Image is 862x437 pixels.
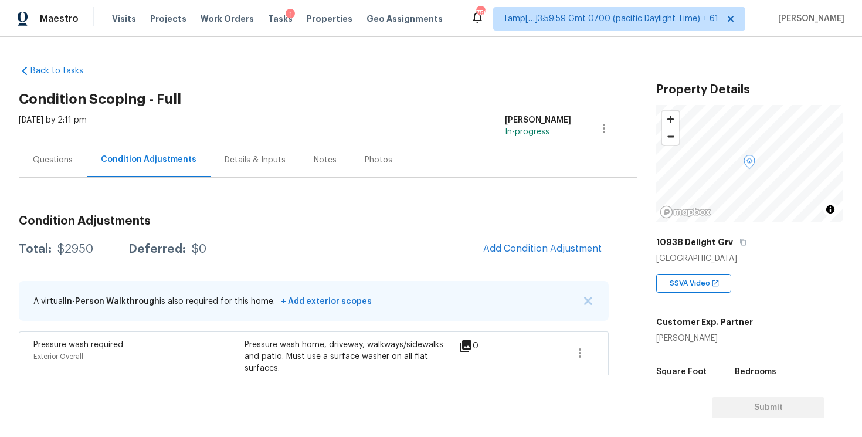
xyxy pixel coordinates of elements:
div: Condition Adjustments [101,154,196,165]
div: Notes [314,154,337,166]
span: Pressure wash required [33,341,123,349]
span: Geo Assignments [366,13,443,25]
span: Add Condition Adjustment [483,243,602,254]
h5: Bedrooms [735,368,776,376]
a: Mapbox homepage [660,205,711,219]
h3: Property Details [656,84,843,96]
div: Questions [33,154,73,166]
a: Back to tasks [19,65,131,77]
div: Details & Inputs [225,154,286,166]
div: 1 [286,9,295,21]
h5: 10938 Delight Grv [656,236,733,248]
img: Open In New Icon [711,279,720,287]
div: Total: [19,243,52,255]
span: [PERSON_NAME] [773,13,844,25]
span: SSVA Video [670,277,715,289]
button: Add Condition Adjustment [476,236,609,261]
div: Map marker [744,155,755,173]
span: Tamp[…]3:59:59 Gmt 0700 (pacific Daylight Time) + 61 [503,13,718,25]
canvas: Map [656,105,843,222]
div: [PERSON_NAME] [505,114,571,126]
div: $2950 [57,243,93,255]
span: Visits [112,13,136,25]
span: Work Orders [201,13,254,25]
span: Exterior Overall [33,353,83,360]
div: [DATE] by 2:11 pm [19,114,87,143]
div: Photos [365,154,392,166]
div: [PERSON_NAME] [656,333,753,344]
span: Toggle attribution [827,203,834,216]
span: In-progress [505,128,549,136]
div: Deferred: [128,243,186,255]
span: Properties [307,13,352,25]
span: Maestro [40,13,79,25]
h5: Customer Exp. Partner [656,316,753,328]
p: A virtual is also required for this home. [33,296,372,307]
div: 750 [476,7,484,19]
span: Tasks [268,15,293,23]
button: X Button Icon [582,295,594,307]
button: Zoom out [662,128,679,145]
div: $0 [192,243,206,255]
button: Zoom in [662,111,679,128]
span: Projects [150,13,186,25]
img: X Button Icon [584,297,592,305]
span: + Add exterior scopes [277,297,372,306]
button: Copy Address [738,237,748,248]
div: SSVA Video [656,274,731,293]
h5: Square Foot [656,368,707,376]
div: [GEOGRAPHIC_DATA] [656,253,843,265]
h2: Condition Scoping - Full [19,93,637,105]
div: 0 [459,339,516,353]
button: Toggle attribution [823,202,837,216]
span: In-Person Walkthrough [65,297,159,306]
div: Pressure wash home, driveway, walkways/sidewalks and patio. Must use a surface washer on all flat... [245,339,456,374]
h3: Condition Adjustments [19,215,609,227]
